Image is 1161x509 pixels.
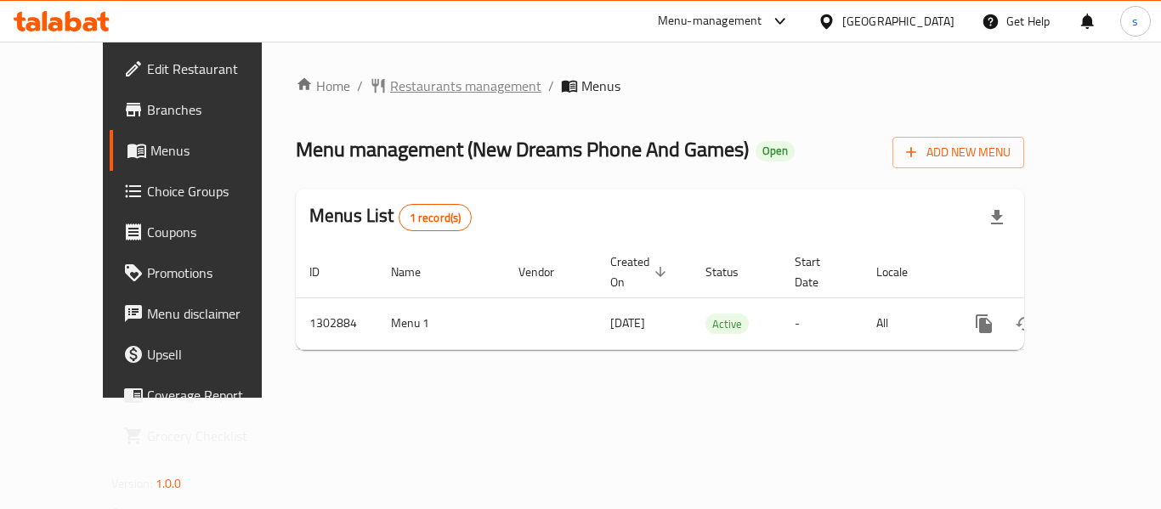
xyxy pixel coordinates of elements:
[964,303,1005,344] button: more
[296,76,350,96] a: Home
[1132,12,1138,31] span: s
[156,472,182,495] span: 1.0.0
[370,76,541,96] a: Restaurants management
[147,59,283,79] span: Edit Restaurant
[110,334,297,375] a: Upsell
[147,426,283,446] span: Grocery Checklist
[610,252,671,292] span: Created On
[705,314,749,334] div: Active
[111,472,153,495] span: Version:
[756,141,795,161] div: Open
[876,262,930,282] span: Locale
[309,203,472,231] h2: Menus List
[147,263,283,283] span: Promotions
[977,197,1017,238] div: Export file
[110,416,297,456] a: Grocery Checklist
[110,171,297,212] a: Choice Groups
[377,297,505,349] td: Menu 1
[147,181,283,201] span: Choice Groups
[110,48,297,89] a: Edit Restaurant
[781,297,863,349] td: -
[1005,303,1045,344] button: Change Status
[147,385,283,405] span: Coverage Report
[150,140,283,161] span: Menus
[863,297,950,349] td: All
[357,76,363,96] li: /
[399,210,472,226] span: 1 record(s)
[548,76,554,96] li: /
[581,76,620,96] span: Menus
[842,12,954,31] div: [GEOGRAPHIC_DATA]
[147,222,283,242] span: Coupons
[110,375,297,416] a: Coverage Report
[705,314,749,334] span: Active
[110,293,297,334] a: Menu disclaimer
[705,262,761,282] span: Status
[110,252,297,293] a: Promotions
[110,130,297,171] a: Menus
[950,246,1141,298] th: Actions
[756,144,795,158] span: Open
[296,297,377,349] td: 1302884
[610,312,645,334] span: [DATE]
[110,89,297,130] a: Branches
[309,262,342,282] span: ID
[399,204,473,231] div: Total records count
[147,99,283,120] span: Branches
[518,262,576,282] span: Vendor
[390,76,541,96] span: Restaurants management
[892,137,1024,168] button: Add New Menu
[110,212,297,252] a: Coupons
[296,246,1141,350] table: enhanced table
[391,262,443,282] span: Name
[658,11,762,31] div: Menu-management
[296,76,1024,96] nav: breadcrumb
[147,344,283,365] span: Upsell
[795,252,842,292] span: Start Date
[147,303,283,324] span: Menu disclaimer
[906,142,1011,163] span: Add New Menu
[296,130,749,168] span: Menu management ( New Dreams Phone And Games )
